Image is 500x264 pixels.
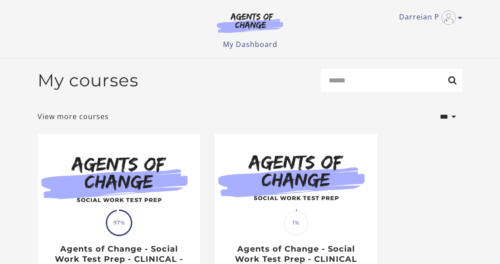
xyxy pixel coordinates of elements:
h3: Agents of Change - Social Work Test Prep - CLINICAL [224,244,368,264]
a: Toggle menu [399,11,458,25]
a: View more courses [38,111,109,122]
span: 97% [107,211,131,235]
a: My Dashboard [223,39,277,49]
span: 1% [284,211,308,235]
img: Agents of Change Logo [208,12,292,33]
h2: My courses [38,70,138,91]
